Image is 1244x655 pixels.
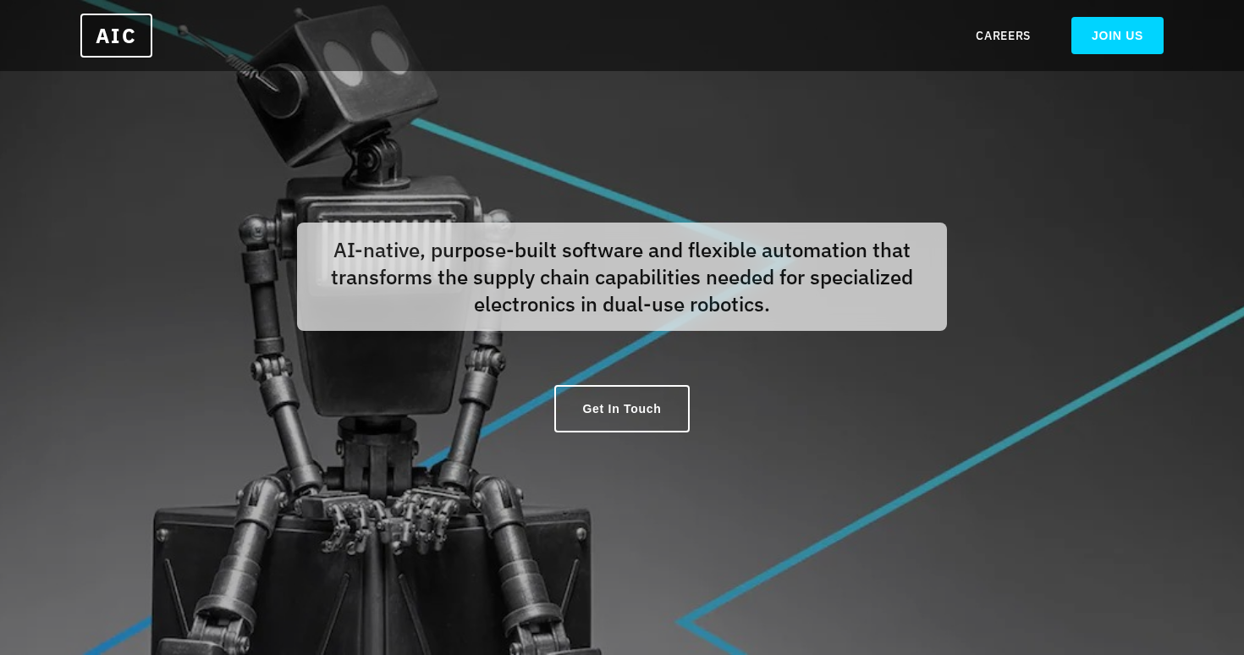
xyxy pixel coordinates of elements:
a: CAREERS [976,27,1031,44]
a: AIC [80,14,152,58]
p: AI-native, purpose-built software and flexible automation that transforms the supply chain capabi... [297,223,947,331]
a: JOIN US [1071,17,1164,54]
a: Get In Touch [555,385,688,432]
